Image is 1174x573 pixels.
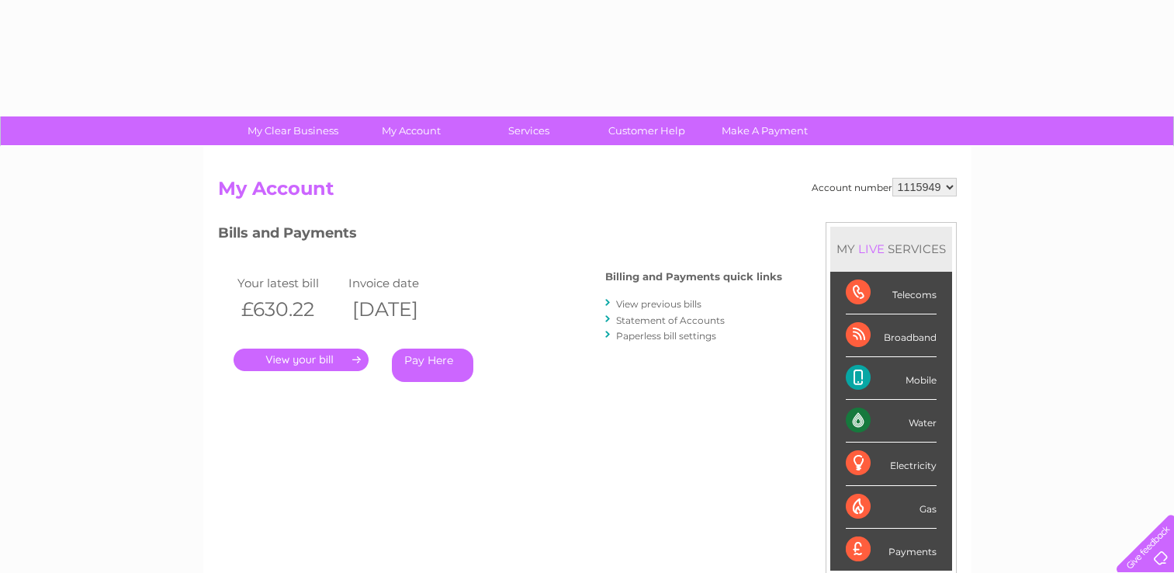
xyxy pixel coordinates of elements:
[846,486,937,529] div: Gas
[830,227,952,271] div: MY SERVICES
[347,116,475,145] a: My Account
[855,241,888,256] div: LIVE
[812,178,957,196] div: Account number
[234,273,345,293] td: Your latest bill
[345,293,456,325] th: [DATE]
[605,271,782,283] h4: Billing and Payments quick links
[583,116,711,145] a: Customer Help
[616,330,716,342] a: Paperless bill settings
[234,349,369,371] a: .
[846,529,937,571] div: Payments
[846,314,937,357] div: Broadband
[345,273,456,293] td: Invoice date
[218,178,957,207] h2: My Account
[616,314,725,326] a: Statement of Accounts
[229,116,357,145] a: My Clear Business
[846,357,937,400] div: Mobile
[701,116,829,145] a: Make A Payment
[846,400,937,443] div: Water
[392,349,473,382] a: Pay Here
[846,272,937,314] div: Telecoms
[234,293,345,325] th: £630.22
[616,298,701,310] a: View previous bills
[218,222,782,249] h3: Bills and Payments
[465,116,593,145] a: Services
[846,443,937,485] div: Electricity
